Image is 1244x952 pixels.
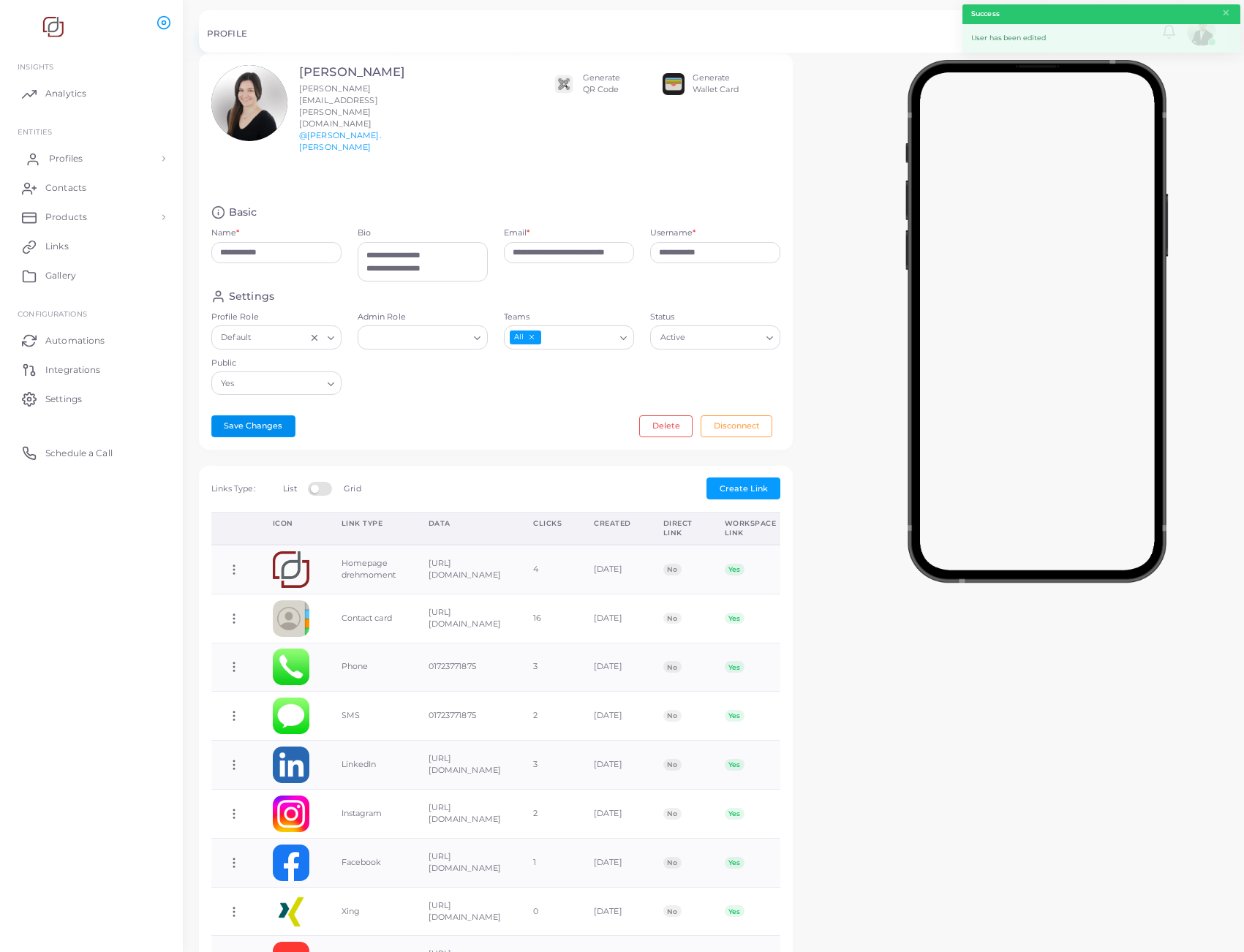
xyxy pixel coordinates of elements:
img: phone-mock.b55596b7.png [905,60,1168,583]
img: messages.png [273,698,309,734]
span: No [663,857,682,869]
a: Links [11,232,172,261]
button: Save Changes [211,415,295,437]
label: Public [211,358,342,369]
span: [PERSON_NAME][EMAIL_ADDRESS][PERSON_NAME][DOMAIN_NAME] [299,83,378,129]
span: Yes [219,376,237,391]
span: Yes [725,857,744,869]
div: Clicks [533,518,562,529]
div: Direct Link [663,518,693,538]
span: Default [219,330,253,346]
div: Workspace Link [725,518,777,538]
td: [DATE] [578,643,647,692]
img: 64ee066c-16e7-4676-9412-1d0ccbc8843b-1693834578998 [273,551,309,588]
td: 0 [517,887,578,936]
a: Profiles [11,144,172,173]
td: [URL][DOMAIN_NAME] [412,789,517,838]
img: xing.png [273,894,309,930]
td: [DATE] [578,545,647,594]
td: [DATE] [578,741,647,790]
td: 1 [517,838,578,887]
a: Automations [11,325,172,355]
button: Delete [639,415,693,437]
a: Contacts [11,173,172,203]
img: phone.png [273,649,309,685]
td: 01723771875 [412,643,517,692]
span: Settings [45,393,82,406]
td: Contact card [325,594,412,643]
td: 2 [517,789,578,838]
div: Icon [273,518,309,529]
td: Instagram [325,789,412,838]
a: Gallery [11,261,172,290]
span: Profiles [49,152,83,165]
span: Yes [725,710,744,722]
a: Analytics [11,79,172,108]
img: apple-wallet.png [663,73,685,95]
span: No [663,564,682,575]
label: Profile Role [211,311,342,323]
div: Search for option [211,325,342,349]
input: Search for option [689,330,761,346]
span: Yes [725,905,744,917]
div: Generate QR Code [583,72,621,96]
span: No [663,710,682,722]
label: Grid [344,483,361,495]
button: Deselect All [527,332,537,342]
div: Created [594,518,631,529]
td: LinkedIn [325,741,412,790]
div: Link Type [342,518,396,529]
span: Yes [725,613,744,624]
td: Facebook [325,838,412,887]
td: [URL][DOMAIN_NAME] [412,545,517,594]
h5: PROFILE [207,29,247,39]
td: [DATE] [578,789,647,838]
td: 3 [517,741,578,790]
span: Gallery [45,269,76,282]
td: 16 [517,594,578,643]
td: [URL][DOMAIN_NAME] [412,594,517,643]
button: Disconnect [701,415,772,437]
label: Email [504,227,530,239]
label: List [283,483,296,495]
button: Create Link [706,477,780,499]
a: Products [11,203,172,232]
td: 3 [517,643,578,692]
span: Yes [725,661,744,673]
input: Search for option [255,330,306,346]
span: Configurations [18,309,87,318]
div: Generate Wallet Card [693,72,739,96]
span: INSIGHTS [18,62,53,71]
span: Links [45,240,69,253]
img: contactcard.png [273,600,309,637]
td: [URL][DOMAIN_NAME] [412,838,517,887]
span: Analytics [45,87,86,100]
td: [DATE] [578,692,647,741]
td: [URL][DOMAIN_NAME] [412,741,517,790]
a: Settings [11,384,172,413]
input: Search for option [543,330,614,346]
img: linkedin.png [273,747,309,783]
span: No [663,759,682,771]
img: logo [13,14,94,41]
img: instagram.png [273,796,309,832]
button: Close [1221,5,1231,21]
span: No [663,808,682,820]
span: Active [658,330,687,346]
span: Yes [725,808,744,820]
h4: Settings [229,290,274,303]
h3: [PERSON_NAME] [299,65,439,80]
div: User has been edited [962,24,1240,53]
span: Contacts [45,181,86,194]
label: Bio [358,227,488,239]
input: Search for option [238,375,321,391]
span: Create Link [720,483,768,494]
span: Products [45,211,87,224]
td: [DATE] [578,838,647,887]
input: Search for option [364,330,468,346]
th: Action [211,512,257,545]
label: Status [650,311,780,323]
a: @[PERSON_NAME].[PERSON_NAME] [299,130,381,152]
span: No [663,905,682,917]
